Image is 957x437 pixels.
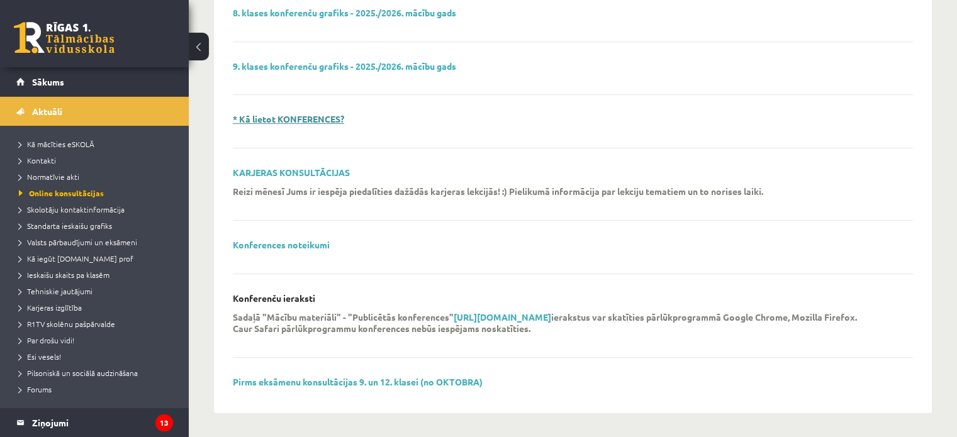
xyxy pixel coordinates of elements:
[19,253,133,263] span: Kā iegūt [DOMAIN_NAME] prof
[32,76,64,87] span: Sākums
[16,97,173,126] a: Aktuāli
[32,106,62,117] span: Aktuāli
[19,335,176,346] a: Par drošu vidi!
[19,270,109,280] span: Ieskaišu skaits pa klasēm
[19,220,176,231] a: Standarta ieskaišu grafiks
[19,221,112,231] span: Standarta ieskaišu grafiks
[233,293,315,304] p: Konferenču ieraksti
[16,67,173,96] a: Sākums
[19,319,115,329] span: R1TV skolēnu pašpārvalde
[19,139,94,149] span: Kā mācīties eSKOLĀ
[19,302,176,313] a: Karjeras izglītība
[19,237,137,247] span: Valsts pārbaudījumi un eksāmeni
[19,384,176,395] a: Forums
[19,285,176,297] a: Tehniskie jautājumi
[19,204,176,215] a: Skolotāju kontaktinformācija
[19,187,176,199] a: Online konsultācijas
[19,155,176,166] a: Kontakti
[233,7,456,18] a: 8. klases konferenču grafiks - 2025./2026. mācību gads
[16,408,173,437] a: Ziņojumi13
[509,185,763,197] p: Pielikumā informācija par lekciju tematiem un to norises laiki.
[19,204,125,214] span: Skolotāju kontaktinformācija
[454,311,551,323] a: [URL][DOMAIN_NAME]
[19,368,138,378] span: Pilsoniskā un sociālā audzināšana
[233,311,894,334] p: Sadaļā "Mācību materiāli" - "Publicētās konferences" ierakstus var skatīties pārlūkprogrammā Goog...
[233,167,350,178] a: KARJERAS KONSULTĀCIJAS
[233,376,483,387] a: Pirms eksāmenu konsultācijas 9. un 12. klasei (no OKTOBRA)
[19,384,52,394] span: Forums
[19,155,56,165] span: Kontakti
[19,172,79,182] span: Normatīvie akti
[19,236,176,248] a: Valsts pārbaudījumi un eksāmeni
[19,269,176,280] a: Ieskaišu skaits pa klasēm
[233,60,456,72] a: 9. klases konferenču grafiks - 2025./2026. mācību gads
[19,286,92,296] span: Tehniskie jautājumi
[19,253,176,264] a: Kā iegūt [DOMAIN_NAME] prof
[19,188,104,198] span: Online konsultācijas
[155,414,173,431] i: 13
[14,22,115,53] a: Rīgas 1. Tālmācības vidusskola
[233,239,330,250] a: Konferences noteikumi
[19,351,61,362] span: Esi vesels!
[19,171,176,182] a: Normatīvie akti
[19,302,82,313] span: Karjeras izglītība
[19,367,176,379] a: Pilsoniskā un sociālā audzināšana
[19,318,176,329] a: R1TV skolēnu pašpārvalde
[19,351,176,362] a: Esi vesels!
[32,408,173,437] legend: Ziņojumi
[233,113,344,124] a: * Kā lietot KONFERENCES?
[19,138,176,150] a: Kā mācīties eSKOLĀ
[233,185,507,197] p: Reizi mēnesī Jums ir iespēja piedalīties dažādās karjeras lekcijās! :)
[19,335,74,345] span: Par drošu vidi!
